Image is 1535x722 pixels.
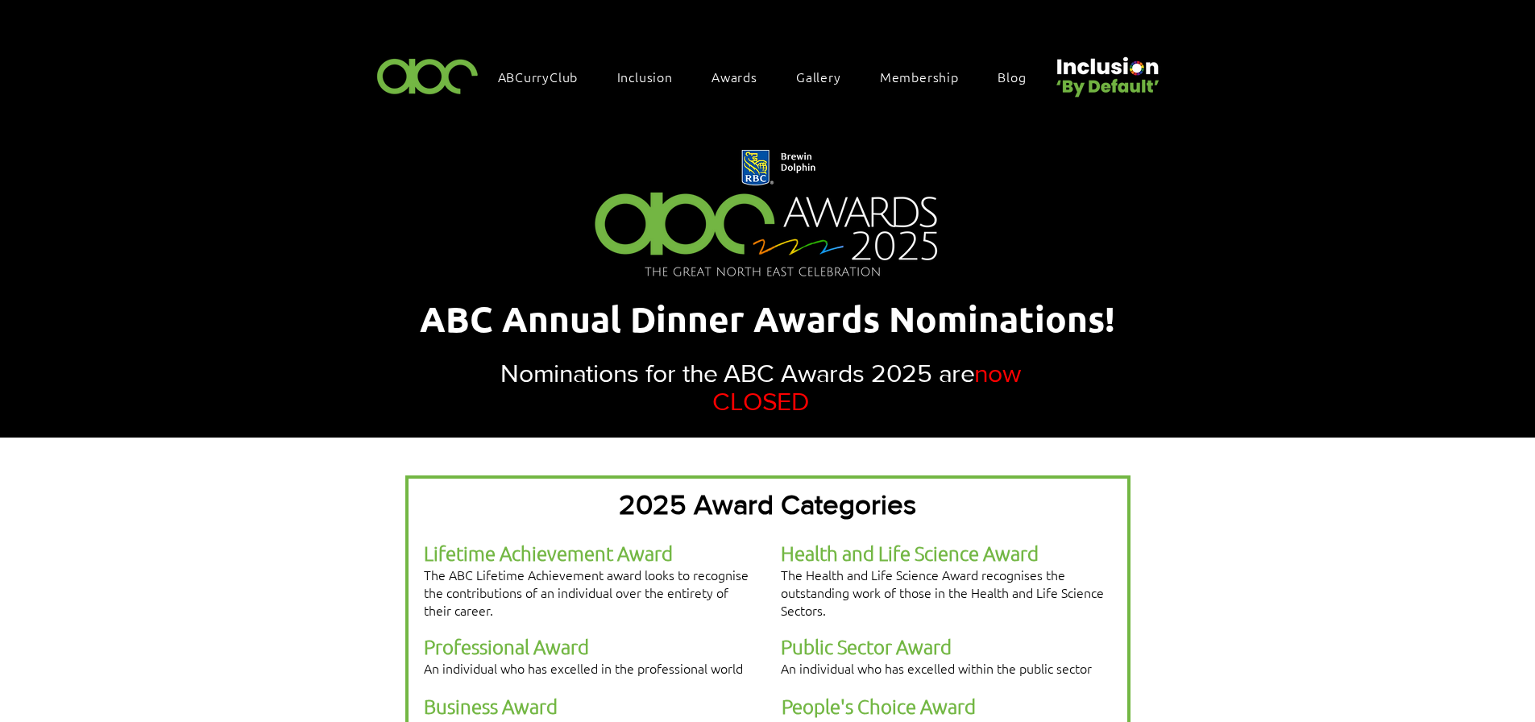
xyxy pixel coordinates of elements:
[574,127,961,302] img: Northern Insights Double Pager Apr 2025.png
[424,634,589,658] span: Professional Award
[1051,44,1162,99] img: Untitled design (22).png
[498,68,579,85] span: ABCurryClub
[796,68,841,85] span: Gallery
[609,60,697,93] div: Inclusion
[880,68,959,85] span: Membership
[989,60,1050,93] a: Blog
[424,541,673,565] span: Lifetime Achievement Award
[781,541,1039,565] span: Health and Life Science Award
[420,297,1115,341] span: ABC Annual Dinner Awards Nominations!
[781,566,1104,619] span: The Health and Life Science Award recognises the outstanding work of those in the Health and Life...
[703,60,782,93] div: Awards
[490,60,1051,93] nav: Site
[424,566,749,619] span: The ABC Lifetime Achievement award looks to recognise the contributions of an individual over the...
[788,60,865,93] a: Gallery
[500,359,974,387] span: Nominations for the ABC Awards 2025 are
[712,359,1021,415] span: now CLOSED
[998,68,1026,85] span: Blog
[372,52,483,99] img: ABC-Logo-Blank-Background-01-01-2.png
[490,60,603,93] a: ABCurryClub
[424,694,558,718] span: Business Award
[781,634,952,658] span: Public Sector Award
[782,694,976,718] span: People's Choice Award
[711,68,757,85] span: Awards
[781,659,1092,677] span: An individual who has excelled within the public sector
[424,659,743,677] span: An individual who has excelled in the professional world
[872,60,983,93] a: Membership
[619,489,916,520] span: 2025 Award Categories
[617,68,673,85] span: Inclusion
